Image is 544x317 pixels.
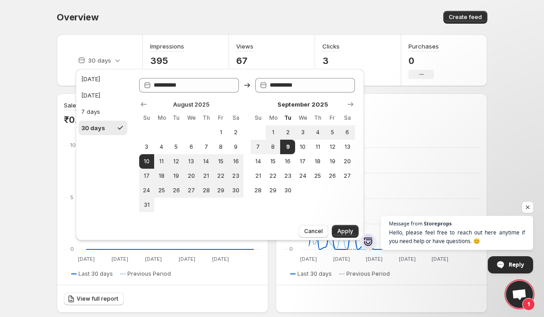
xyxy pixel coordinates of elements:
[304,228,323,235] span: Cancel
[269,172,277,180] span: 22
[143,187,151,194] span: 24
[344,98,357,111] button: Show next month, October 2025
[266,183,281,198] button: Monday September 29 2025
[299,143,306,151] span: 10
[269,129,277,136] span: 1
[506,281,533,308] div: Open chat
[366,256,383,262] text: [DATE]
[199,169,214,183] button: Thursday August 21 2025
[269,158,277,165] span: 15
[64,293,124,305] a: View full report
[228,125,243,140] button: Saturday August 2 2025
[228,183,243,198] button: Saturday August 30 2025
[344,129,351,136] span: 6
[269,114,277,122] span: Mo
[172,114,180,122] span: Tu
[310,154,325,169] button: Thursday September 18 2025
[214,169,228,183] button: Friday August 22 2025
[81,123,105,132] div: 30 days
[217,172,225,180] span: 22
[158,143,165,151] span: 4
[329,158,336,165] span: 19
[280,111,295,125] th: Tuesday
[266,154,281,169] button: Monday September 15 2025
[217,187,225,194] span: 29
[78,270,113,278] span: Last 30 days
[184,183,199,198] button: Wednesday August 27 2025
[329,172,336,180] span: 26
[284,158,291,165] span: 16
[154,154,169,169] button: Monday August 11 2025
[212,256,229,262] text: [DATE]
[443,11,487,24] button: Create feed
[254,143,262,151] span: 7
[310,125,325,140] button: Thursday September 4 2025
[325,154,340,169] button: Friday September 19 2025
[269,143,277,151] span: 8
[232,143,240,151] span: 9
[139,140,154,154] button: Sunday August 3 2025
[340,111,355,125] th: Saturday
[172,187,180,194] span: 26
[329,143,336,151] span: 12
[337,228,353,235] span: Apply
[522,298,535,311] span: 1
[187,143,195,151] span: 6
[154,140,169,154] button: Monday August 4 2025
[251,140,266,154] button: Sunday September 7 2025
[295,125,310,140] button: Wednesday September 3 2025
[127,270,171,278] span: Previous Period
[214,183,228,198] button: Friday August 29 2025
[172,143,180,151] span: 5
[299,158,306,165] span: 17
[232,129,240,136] span: 2
[77,295,118,302] span: View full report
[295,140,310,154] button: Wednesday September 10 2025
[284,187,291,194] span: 30
[217,129,225,136] span: 1
[325,140,340,154] button: Friday September 12 2025
[344,172,351,180] span: 27
[310,140,325,154] button: Thursday September 11 2025
[172,172,180,180] span: 19
[314,143,321,151] span: 11
[78,72,127,86] button: [DATE]
[236,42,253,51] h3: Views
[424,221,452,226] span: Storeprops
[254,158,262,165] span: 14
[284,143,291,151] span: 9
[57,12,98,23] span: Overview
[143,143,151,151] span: 3
[78,104,127,119] button: 7 days
[143,172,151,180] span: 17
[139,111,154,125] th: Sunday
[232,187,240,194] span: 30
[78,121,127,135] button: 30 days
[143,114,151,122] span: Su
[295,169,310,183] button: Wednesday September 24 2025
[299,225,328,238] button: Cancel
[333,256,350,262] text: [DATE]
[217,114,225,122] span: Fr
[389,228,525,245] span: Hello, please feel free to reach out here anytime if you need help or have questions. 😊
[172,158,180,165] span: 12
[325,169,340,183] button: Friday September 26 2025
[254,187,262,194] span: 28
[70,246,74,252] text: 0
[325,125,340,140] button: Friday September 5 2025
[169,154,184,169] button: Tuesday August 12 2025
[214,154,228,169] button: Friday August 15 2025
[408,42,439,51] h3: Purchases
[280,140,295,154] button: End of range Today Tuesday September 9 2025
[139,154,154,169] button: Start of range Sunday August 10 2025
[340,125,355,140] button: Saturday September 6 2025
[184,154,199,169] button: Wednesday August 13 2025
[295,154,310,169] button: Wednesday September 17 2025
[64,114,88,125] p: ₹0.00
[280,125,295,140] button: Tuesday September 2 2025
[228,169,243,183] button: Saturday August 23 2025
[509,257,524,273] span: Reply
[280,169,295,183] button: Tuesday September 23 2025
[299,172,306,180] span: 24
[284,129,291,136] span: 2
